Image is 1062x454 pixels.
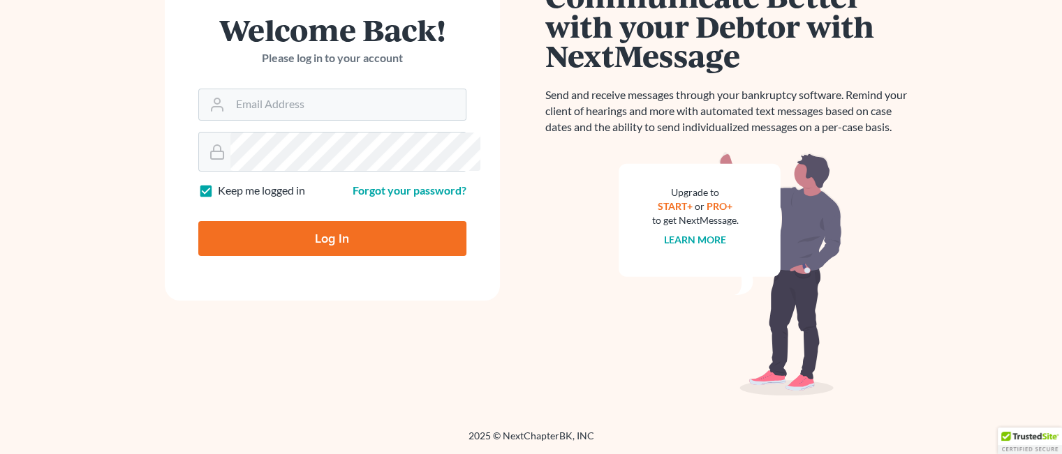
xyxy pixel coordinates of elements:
[218,183,305,199] label: Keep me logged in
[707,200,732,212] a: PRO+
[619,152,842,396] img: nextmessage_bg-59042aed3d76b12b5cd301f8e5b87938c9018125f34e5fa2b7a6b67550977c72.svg
[664,234,726,245] a: Learn more
[198,50,466,66] p: Please log in to your account
[198,15,466,45] h1: Welcome Back!
[695,200,705,212] span: or
[198,221,466,256] input: Log In
[658,200,693,212] a: START+
[230,89,466,120] input: Email Address
[652,213,739,227] div: to get NextMessage.
[998,427,1062,454] div: TrustedSite Certified
[353,183,466,197] a: Forgot your password?
[652,186,739,199] div: Upgrade to
[133,429,929,454] div: 2025 © NextChapterBK, INC
[545,87,915,135] p: Send and receive messages through your bankruptcy software. Remind your client of hearings and mo...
